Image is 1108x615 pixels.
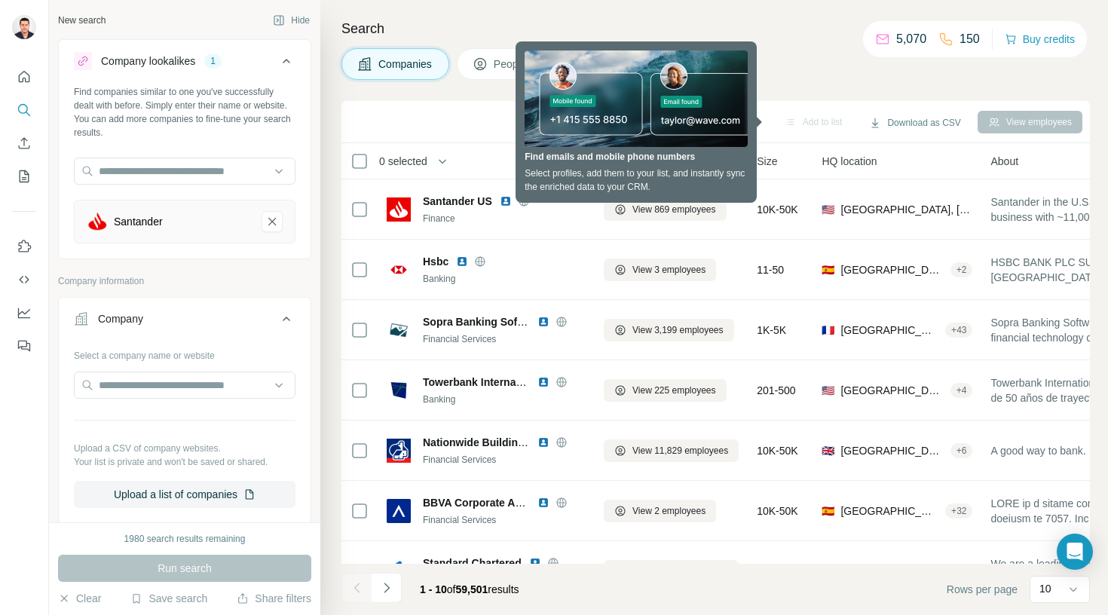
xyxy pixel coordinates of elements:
[237,591,311,606] button: Share filters
[632,263,706,277] span: View 3 employees
[947,582,1018,597] span: Rows per page
[632,504,706,518] span: View 2 employees
[757,503,797,519] span: 10K-50K
[945,504,972,518] div: + 32
[387,378,411,402] img: Logo of Towerbank International
[859,112,971,134] button: Download as CSV
[423,393,586,406] div: Banking
[74,343,295,363] div: Select a company name or website
[632,384,716,397] span: View 225 employees
[822,154,877,169] span: HQ location
[74,442,295,455] p: Upload a CSV of company websites.
[12,63,36,90] button: Quick start
[423,194,492,209] span: Santander US
[423,332,586,346] div: Financial Services
[423,555,522,571] span: Standard Chartered
[632,203,716,216] span: View 869 employees
[420,583,447,595] span: 1 - 10
[58,14,106,27] div: New search
[840,503,939,519] span: [GEOGRAPHIC_DATA], Community of [GEOGRAPHIC_DATA]
[423,272,586,286] div: Banking
[822,503,834,519] span: 🇪🇸
[387,559,411,583] img: Logo of Standard Chartered
[12,15,36,39] img: Avatar
[387,499,411,523] img: Logo of BBVA Corporate AND Investment Banking
[632,444,728,457] span: View 11,829 employees
[950,444,973,457] div: + 6
[840,383,944,398] span: [GEOGRAPHIC_DATA]
[423,254,448,269] span: Hsbc
[423,212,586,225] div: Finance
[537,316,549,328] img: LinkedIn logo
[604,154,656,169] span: Employees
[130,591,207,606] button: Save search
[604,198,727,221] button: View 869 employees
[423,497,634,509] span: BBVA Corporate AND Investment Banking
[529,557,541,569] img: LinkedIn logo
[74,481,295,508] button: Upload a list of companies
[387,318,411,342] img: Logo of Sopra Banking Software
[423,316,545,328] span: Sopra Banking Software
[840,564,939,579] span: [GEOGRAPHIC_DATA], [GEOGRAPHIC_DATA], [GEOGRAPHIC_DATA]
[58,591,101,606] button: Clear
[757,383,795,398] span: 201-500
[840,202,972,217] span: [GEOGRAPHIC_DATA], [US_STATE]
[423,453,586,467] div: Financial Services
[114,214,163,229] div: Santander
[945,323,972,337] div: + 43
[1039,581,1051,596] p: 10
[822,443,834,458] span: 🇬🇧
[757,323,786,338] span: 1K-5K
[58,274,311,288] p: Company information
[950,384,973,397] div: + 4
[822,323,834,338] span: 🇫🇷
[387,439,411,463] img: Logo of Nationwide Building Society
[896,30,926,48] p: 5,070
[101,54,195,69] div: Company lookalikes
[822,564,834,579] span: 🇬🇧
[537,436,549,448] img: LinkedIn logo
[537,497,549,509] img: LinkedIn logo
[990,443,1085,458] span: A good way to bank.
[960,30,980,48] p: 150
[757,443,797,458] span: 10K-50K
[12,233,36,260] button: Use Surfe on LinkedIn
[423,436,565,448] span: Nationwide Building Society
[423,513,586,527] div: Financial Services
[1057,534,1093,570] div: Open Intercom Messenger
[447,583,456,595] span: of
[456,255,468,268] img: LinkedIn logo
[423,376,544,388] span: Towerbank International
[98,311,143,326] div: Company
[500,195,512,207] img: LinkedIn logo
[1005,29,1075,50] button: Buy credits
[87,211,108,232] img: Santander-logo
[604,259,716,281] button: View 3 employees
[604,379,727,402] button: View 225 employees
[757,154,777,169] span: Size
[12,299,36,326] button: Dashboard
[990,154,1018,169] span: About
[840,323,939,338] span: [GEOGRAPHIC_DATA]
[12,163,36,190] button: My lists
[604,500,716,522] button: View 2 employees
[822,202,834,217] span: 🇺🇸
[604,319,734,341] button: View 3,199 employees
[420,583,519,595] span: results
[59,301,311,343] button: Company
[372,573,402,603] button: Navigate to next page
[262,9,320,32] button: Hide
[12,130,36,157] button: Enrich CSV
[632,323,724,337] span: View 3,199 employees
[822,262,834,277] span: 🇪🇸
[757,564,803,579] span: 50K-100K
[12,332,36,360] button: Feedback
[204,54,222,68] div: 1
[822,383,834,398] span: 🇺🇸
[950,263,973,277] div: + 2
[59,43,311,85] button: Company lookalikes1
[378,57,433,72] span: Companies
[387,258,411,282] img: Logo of Hsbc
[494,57,528,72] span: People
[74,85,295,139] div: Find companies similar to one you've successfully dealt with before. Simply enter their name or w...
